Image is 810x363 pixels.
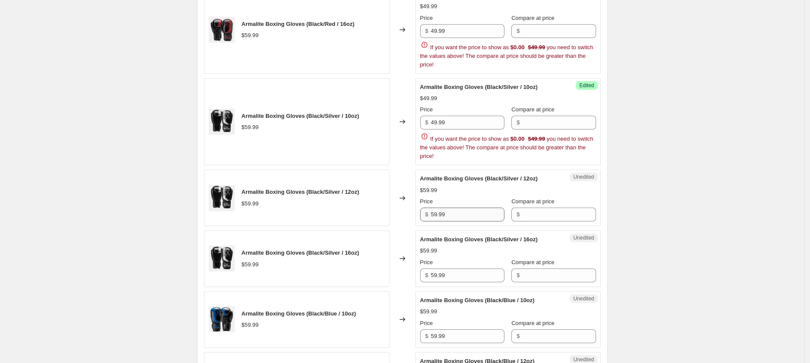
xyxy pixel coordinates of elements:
[209,306,235,332] img: LargeArmaliteGRY_80x.jpg
[420,136,593,159] span: If you want the price to show as you need to switch the values above! The compare at price should...
[242,21,355,27] span: Armalite Boxing Gloves (Black/Red / 16oz)
[420,236,538,243] span: Armalite Boxing Gloves (Black/Silver / 16oz)
[511,259,555,265] span: Compare at price
[420,95,437,101] span: $49.99
[528,44,545,51] span: $49.99
[242,32,259,38] span: $59.99
[420,308,437,315] span: $59.99
[242,200,259,207] span: $59.99
[517,28,520,34] span: $
[420,297,535,303] span: Armalite Boxing Gloves (Black/Blue / 10oz)
[425,272,428,278] span: $
[573,356,594,363] span: Unedited
[511,106,555,113] span: Compare at price
[420,15,433,21] span: Price
[209,17,235,43] img: armalite-red-pair-grey_80x.png
[242,249,359,256] span: Armalite Boxing Gloves (Black/Silver / 16oz)
[425,333,428,339] span: $
[242,113,359,119] span: Armalite Boxing Gloves (Black/Silver / 10oz)
[420,320,433,326] span: Price
[510,44,525,51] span: $0.00
[420,44,593,68] span: If you want the price to show as you need to switch the values above! The compare at price should...
[420,198,433,205] span: Price
[573,234,594,241] span: Unedited
[425,28,428,34] span: $
[425,211,428,218] span: $
[242,310,356,317] span: Armalite Boxing Gloves (Black/Blue / 10oz)
[528,136,545,142] span: $49.99
[517,211,520,218] span: $
[579,82,594,89] span: Edited
[511,198,555,205] span: Compare at price
[420,84,538,90] span: Armalite Boxing Gloves (Black/Silver / 10oz)
[420,259,433,265] span: Price
[510,136,525,142] span: $0.00
[209,185,235,211] img: armalite-silver-pair-grey_80x.png
[209,246,235,271] img: armalite-silver-pair-grey_80x.png
[420,3,437,9] span: $49.99
[209,109,235,135] img: armalite-silver-pair-grey_80x.png
[420,106,433,113] span: Price
[511,320,555,326] span: Compare at price
[242,189,359,195] span: Armalite Boxing Gloves (Black/Silver / 12oz)
[420,187,437,193] span: $59.99
[573,295,594,302] span: Unedited
[242,124,259,130] span: $59.99
[517,119,520,126] span: $
[242,322,259,328] span: $59.99
[511,15,555,21] span: Compare at price
[517,272,520,278] span: $
[573,174,594,180] span: Unedited
[425,119,428,126] span: $
[517,333,520,339] span: $
[420,175,538,182] span: Armalite Boxing Gloves (Black/Silver / 12oz)
[242,261,259,268] span: $59.99
[420,247,437,254] span: $59.99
